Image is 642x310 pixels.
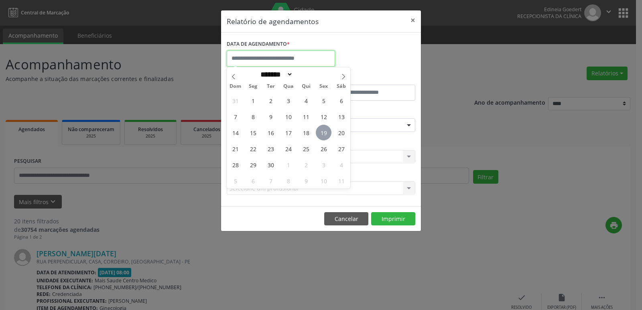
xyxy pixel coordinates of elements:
[263,157,278,172] span: Setembro 30, 2025
[280,173,296,188] span: Outubro 8, 2025
[298,141,314,156] span: Setembro 25, 2025
[263,125,278,140] span: Setembro 16, 2025
[323,72,415,85] label: ATÉ
[245,125,261,140] span: Setembro 15, 2025
[316,93,331,108] span: Setembro 5, 2025
[333,157,349,172] span: Outubro 4, 2025
[333,125,349,140] span: Setembro 20, 2025
[263,109,278,124] span: Setembro 9, 2025
[316,125,331,140] span: Setembro 19, 2025
[315,84,333,89] span: Sex
[333,93,349,108] span: Setembro 6, 2025
[228,157,243,172] span: Setembro 28, 2025
[280,157,296,172] span: Outubro 1, 2025
[298,173,314,188] span: Outubro 9, 2025
[245,109,261,124] span: Setembro 8, 2025
[228,109,243,124] span: Setembro 7, 2025
[324,212,368,226] button: Cancelar
[298,93,314,108] span: Setembro 4, 2025
[262,84,280,89] span: Ter
[263,173,278,188] span: Outubro 7, 2025
[333,173,349,188] span: Outubro 11, 2025
[228,173,243,188] span: Outubro 5, 2025
[227,84,244,89] span: Dom
[245,141,261,156] span: Setembro 22, 2025
[263,141,278,156] span: Setembro 23, 2025
[297,84,315,89] span: Qui
[245,157,261,172] span: Setembro 29, 2025
[298,157,314,172] span: Outubro 2, 2025
[228,141,243,156] span: Setembro 21, 2025
[316,173,331,188] span: Outubro 10, 2025
[316,157,331,172] span: Outubro 3, 2025
[245,173,261,188] span: Outubro 6, 2025
[244,84,262,89] span: Seg
[245,93,261,108] span: Setembro 1, 2025
[228,125,243,140] span: Setembro 14, 2025
[258,70,293,79] select: Month
[298,125,314,140] span: Setembro 18, 2025
[280,93,296,108] span: Setembro 3, 2025
[405,10,421,30] button: Close
[293,70,319,79] input: Year
[227,16,319,26] h5: Relatório de agendamentos
[228,93,243,108] span: Agosto 31, 2025
[280,141,296,156] span: Setembro 24, 2025
[333,141,349,156] span: Setembro 27, 2025
[371,212,415,226] button: Imprimir
[227,38,290,51] label: DATA DE AGENDAMENTO
[333,84,350,89] span: Sáb
[263,93,278,108] span: Setembro 2, 2025
[298,109,314,124] span: Setembro 11, 2025
[316,109,331,124] span: Setembro 12, 2025
[280,125,296,140] span: Setembro 17, 2025
[280,109,296,124] span: Setembro 10, 2025
[316,141,331,156] span: Setembro 26, 2025
[280,84,297,89] span: Qua
[333,109,349,124] span: Setembro 13, 2025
